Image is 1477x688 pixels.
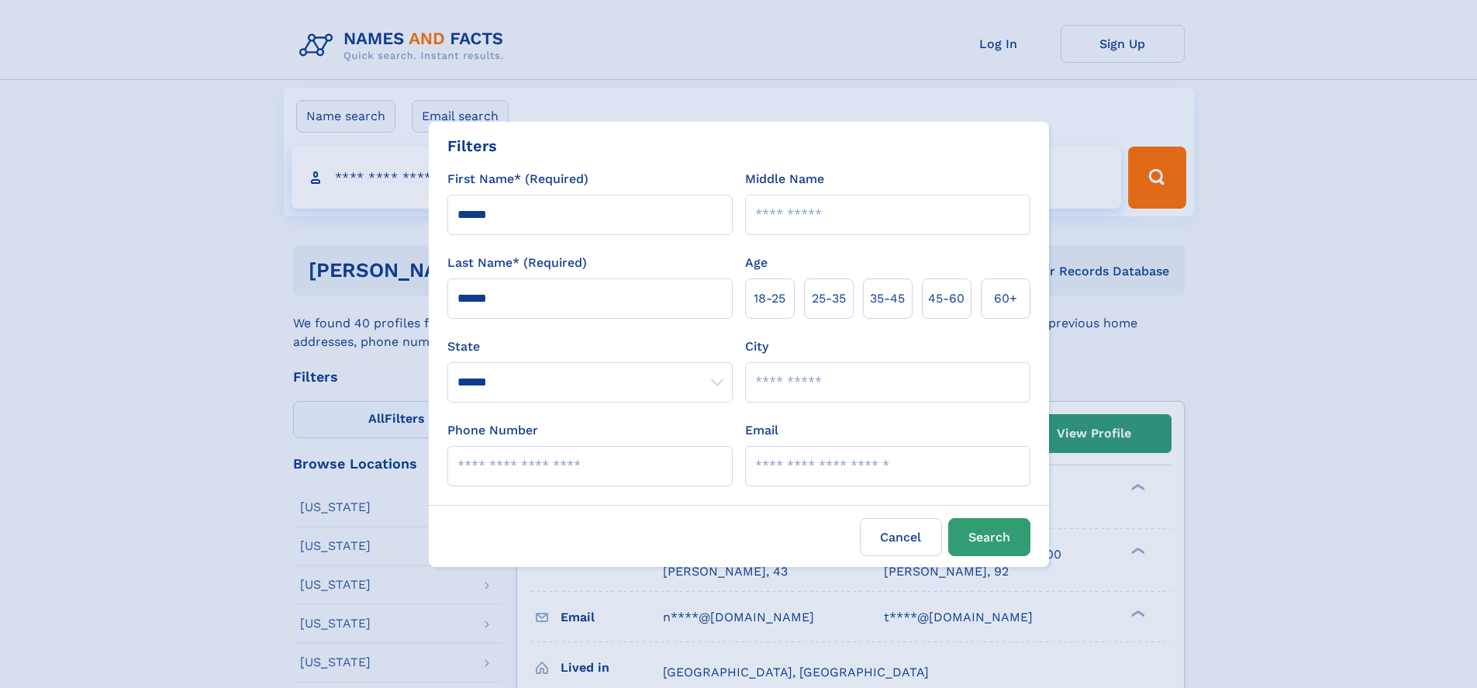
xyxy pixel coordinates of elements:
[447,254,587,272] label: Last Name* (Required)
[745,170,824,188] label: Middle Name
[745,254,768,272] label: Age
[994,289,1017,308] span: 60+
[948,518,1030,556] button: Search
[745,421,778,440] label: Email
[870,289,905,308] span: 35‑45
[745,337,768,356] label: City
[447,170,588,188] label: First Name* (Required)
[860,518,942,556] label: Cancel
[447,134,497,157] div: Filters
[447,421,538,440] label: Phone Number
[928,289,965,308] span: 45‑60
[812,289,846,308] span: 25‑35
[754,289,785,308] span: 18‑25
[447,337,733,356] label: State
